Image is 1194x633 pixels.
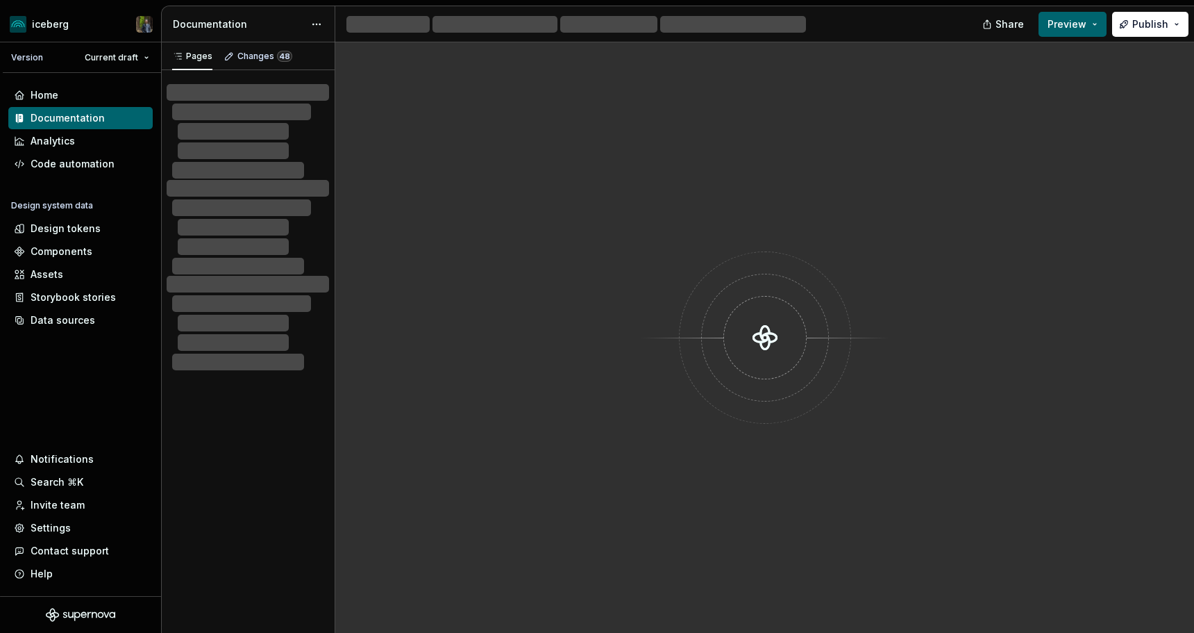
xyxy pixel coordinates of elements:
div: Pages [172,51,212,62]
span: Preview [1048,17,1086,31]
button: Notifications [8,448,153,470]
a: Home [8,84,153,106]
div: Settings [31,521,71,535]
div: Help [31,567,53,581]
div: Design tokens [31,222,101,236]
div: Code automation [31,157,115,171]
div: Design system data [11,200,93,211]
span: 48 [277,51,292,62]
div: Storybook stories [31,290,116,304]
button: Search ⌘K [8,471,153,493]
img: 418c6d47-6da6-4103-8b13-b5999f8989a1.png [10,16,26,33]
div: Data sources [31,313,95,327]
div: iceberg [32,17,69,31]
div: Documentation [173,17,304,31]
button: Share [975,12,1033,37]
div: Assets [31,268,63,281]
button: Publish [1112,12,1188,37]
div: Contact support [31,544,109,558]
svg: Supernova Logo [46,608,115,622]
a: Analytics [8,130,153,152]
div: Analytics [31,134,75,148]
img: Simon Désilets [136,16,153,33]
a: Components [8,240,153,263]
div: Documentation [31,111,105,125]
a: Assets [8,263,153,286]
div: Version [11,52,43,63]
span: Publish [1132,17,1168,31]
div: Changes [237,51,292,62]
span: Share [995,17,1024,31]
span: Current draft [85,52,138,63]
button: Current draft [78,48,155,67]
div: Components [31,245,92,258]
button: icebergSimon Désilets [3,9,158,39]
a: Settings [8,517,153,539]
a: Storybook stories [8,286,153,309]
a: Invite team [8,494,153,516]
button: Help [8,563,153,585]
button: Preview [1039,12,1107,37]
a: Design tokens [8,217,153,240]
a: Documentation [8,107,153,129]
div: Invite team [31,498,85,512]
a: Code automation [8,153,153,175]
button: Contact support [8,540,153,562]
div: Notifications [31,452,94,466]
a: Data sources [8,309,153,331]
div: Search ⌘K [31,475,83,489]
div: Home [31,88,58,102]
